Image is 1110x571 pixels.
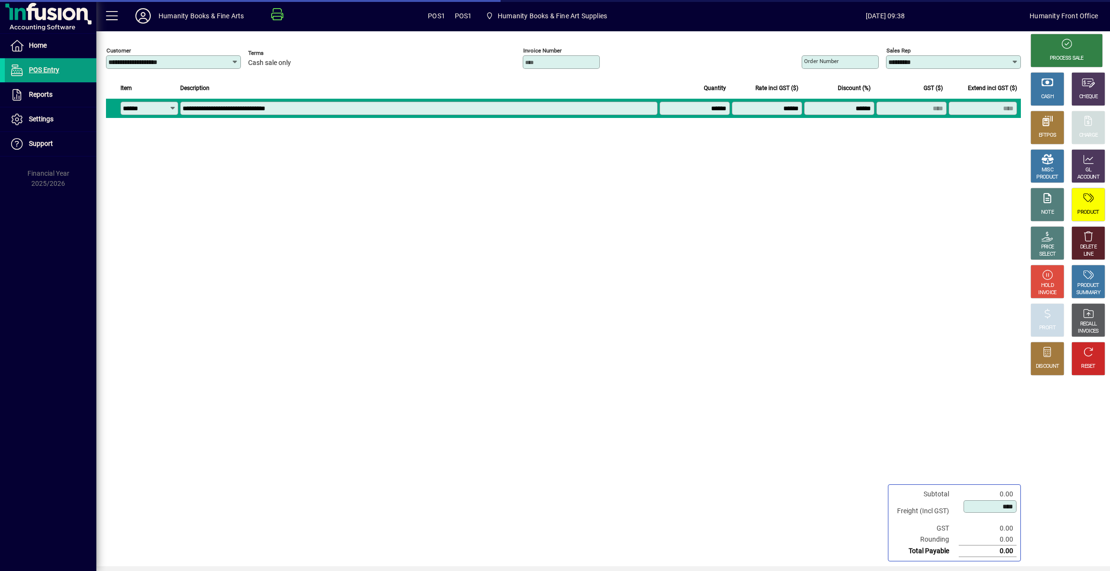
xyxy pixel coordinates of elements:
[29,140,53,147] span: Support
[180,83,210,93] span: Description
[959,534,1017,545] td: 0.00
[1050,55,1084,62] div: PROCESS SALE
[29,41,47,49] span: Home
[1076,289,1100,297] div: SUMMARY
[5,132,96,156] a: Support
[128,7,159,25] button: Profile
[886,47,911,54] mat-label: Sales rep
[1041,244,1054,251] div: PRICE
[1039,251,1056,258] div: SELECT
[892,534,959,545] td: Rounding
[1041,93,1054,101] div: CASH
[892,523,959,534] td: GST
[1039,132,1057,139] div: EFTPOS
[892,500,959,523] td: Freight (Incl GST)
[959,523,1017,534] td: 0.00
[428,8,445,24] span: POS1
[1080,244,1097,251] div: DELETE
[892,545,959,557] td: Total Payable
[498,8,607,24] span: Humanity Books & Fine Art Supplies
[1077,209,1099,216] div: PRODUCT
[1081,363,1096,370] div: RESET
[482,7,611,25] span: Humanity Books & Fine Art Supplies
[704,83,726,93] span: Quantity
[838,83,871,93] span: Discount (%)
[1078,328,1098,335] div: INVOICES
[5,83,96,107] a: Reports
[106,47,131,54] mat-label: Customer
[1041,282,1054,289] div: HOLD
[1042,167,1053,174] div: MISC
[5,34,96,58] a: Home
[455,8,472,24] span: POS1
[248,59,291,67] span: Cash sale only
[1077,174,1099,181] div: ACCOUNT
[1039,324,1056,332] div: PROFIT
[892,489,959,500] td: Subtotal
[1038,289,1056,297] div: INVOICE
[959,545,1017,557] td: 0.00
[1036,174,1058,181] div: PRODUCT
[523,47,562,54] mat-label: Invoice number
[1079,132,1098,139] div: CHARGE
[159,8,244,24] div: Humanity Books & Fine Arts
[1030,8,1098,24] div: Humanity Front Office
[1085,167,1092,174] div: GL
[1077,282,1099,289] div: PRODUCT
[1080,321,1097,328] div: RECALL
[755,83,798,93] span: Rate incl GST ($)
[1084,251,1093,258] div: LINE
[5,107,96,131] a: Settings
[959,489,1017,500] td: 0.00
[804,58,839,65] mat-label: Order number
[1079,93,1097,101] div: CHEQUE
[1041,209,1054,216] div: NOTE
[924,83,943,93] span: GST ($)
[248,50,306,56] span: Terms
[29,91,53,98] span: Reports
[29,66,59,74] span: POS Entry
[1036,363,1059,370] div: DISCOUNT
[120,83,132,93] span: Item
[740,8,1030,24] span: [DATE] 09:38
[29,115,53,123] span: Settings
[968,83,1017,93] span: Extend incl GST ($)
